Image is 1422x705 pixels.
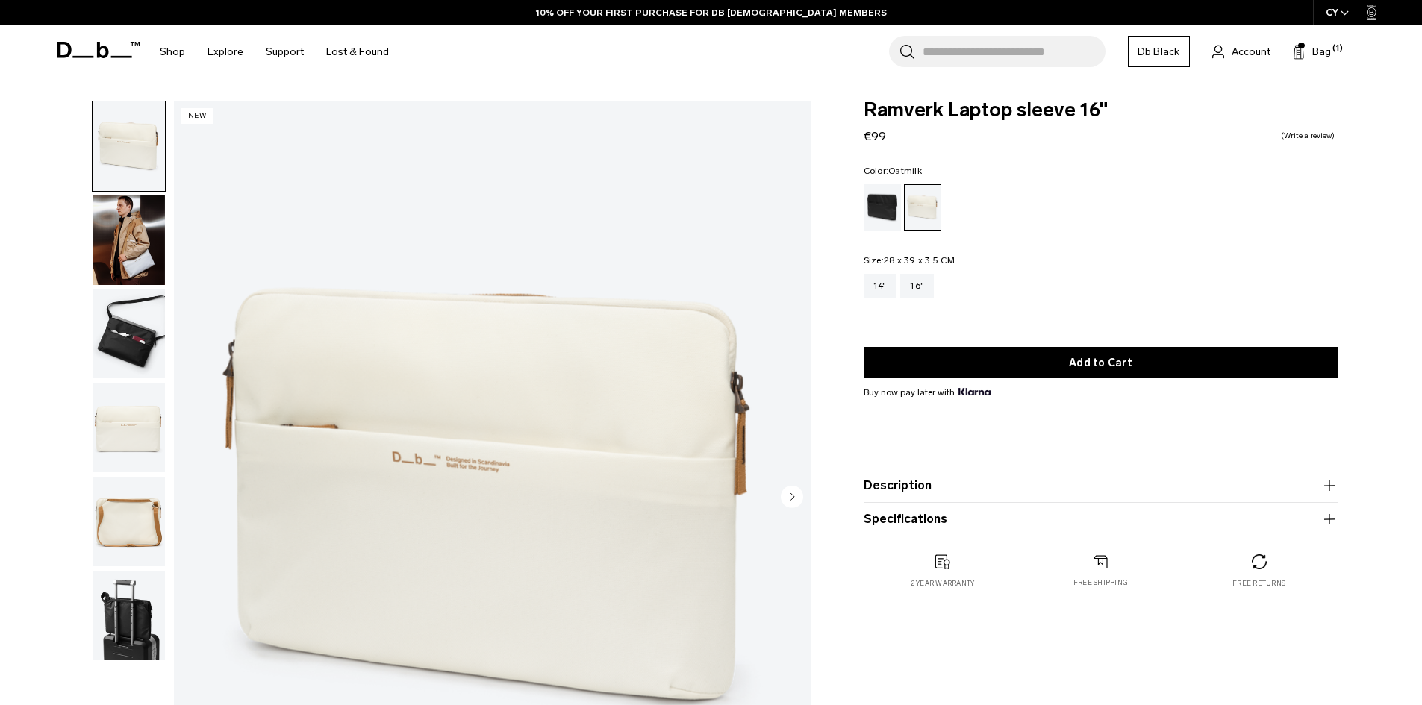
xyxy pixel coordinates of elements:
[864,101,1338,120] span: Ramverk Laptop sleeve 16"
[92,570,166,661] button: Ramverk Laptop sleeve 16" Oatmilk
[208,25,243,78] a: Explore
[1281,132,1335,140] a: Write a review
[1232,44,1270,60] span: Account
[92,101,166,192] button: Ramverk Laptop sleeve 16" Oatmilk
[181,108,213,124] p: New
[1073,577,1128,588] p: Free shipping
[1232,578,1285,589] p: Free returns
[900,274,934,298] a: 16"
[864,510,1338,528] button: Specifications
[1332,43,1343,55] span: (1)
[864,477,1338,495] button: Description
[160,25,185,78] a: Shop
[93,101,165,191] img: Ramverk Laptop sleeve 16" Oatmilk
[904,184,941,231] a: Oatmilk
[93,571,165,660] img: Ramverk Laptop sleeve 16" Oatmilk
[326,25,389,78] a: Lost & Found
[864,256,955,265] legend: Size:
[864,274,896,298] a: 14"
[1293,43,1331,60] button: Bag (1)
[864,184,901,231] a: Black Out
[1128,36,1190,67] a: Db Black
[92,382,166,473] button: Ramverk Laptop sleeve 16" Oatmilk
[1312,44,1331,60] span: Bag
[958,388,991,395] img: {"height" => 20, "alt" => "Klarna"}
[93,289,165,379] img: Ramverk Laptop sleeve 16" Oatmilk
[149,25,400,78] nav: Main Navigation
[1212,43,1270,60] a: Account
[93,195,165,285] img: Ramverk Laptop sleeve 16" Oatmilk
[92,195,166,286] button: Ramverk Laptop sleeve 16" Oatmilk
[864,129,886,143] span: €99
[911,578,975,589] p: 2 year warranty
[93,383,165,472] img: Ramverk Laptop sleeve 16" Oatmilk
[266,25,304,78] a: Support
[864,386,991,399] span: Buy now pay later with
[92,476,166,567] button: Ramverk Laptop sleeve 16" Oatmilk
[536,6,887,19] a: 10% OFF YOUR FIRST PURCHASE FOR DB [DEMOGRAPHIC_DATA] MEMBERS
[93,477,165,566] img: Ramverk Laptop sleeve 16" Oatmilk
[864,347,1338,378] button: Add to Cart
[888,166,922,176] span: Oatmilk
[92,289,166,380] button: Ramverk Laptop sleeve 16" Oatmilk
[884,255,955,266] span: 28 x 39 x 3.5 CM
[864,166,922,175] legend: Color:
[781,485,803,510] button: Next slide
